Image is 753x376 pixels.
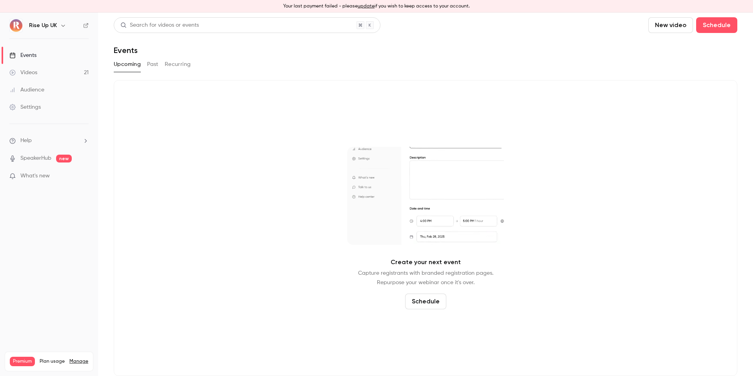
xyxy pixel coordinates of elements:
[40,358,65,365] span: Plan usage
[20,172,50,180] span: What's new
[10,357,35,366] span: Premium
[358,3,375,10] button: update
[9,86,44,94] div: Audience
[69,358,88,365] a: Manage
[120,21,199,29] div: Search for videos or events
[696,17,737,33] button: Schedule
[56,155,72,162] span: new
[283,3,470,10] p: Your last payment failed - please if you wish to keep access to your account.
[9,51,36,59] div: Events
[9,69,37,77] div: Videos
[358,268,493,287] p: Capture registrants with branded registration pages. Repurpose your webinar once it's over.
[405,294,446,309] button: Schedule
[147,58,158,71] button: Past
[79,173,89,180] iframe: Noticeable Trigger
[391,257,461,267] p: Create your next event
[20,137,32,145] span: Help
[10,19,22,32] img: Rise Up UK
[648,17,693,33] button: New video
[165,58,191,71] button: Recurring
[114,46,138,55] h1: Events
[20,154,51,162] a: SpeakerHub
[9,137,89,145] li: help-dropdown-opener
[9,103,41,111] div: Settings
[29,22,57,29] h6: Rise Up UK
[114,58,141,71] button: Upcoming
